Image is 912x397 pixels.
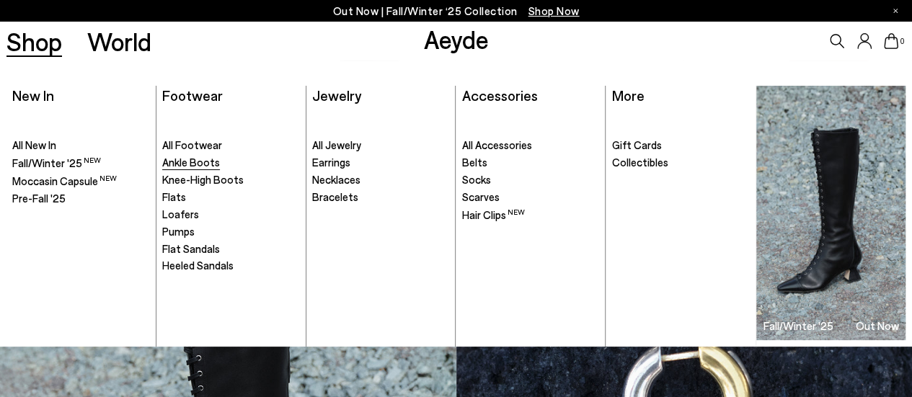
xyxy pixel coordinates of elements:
[462,208,599,223] a: Hair Clips
[162,225,195,238] span: Pumps
[884,33,898,49] a: 0
[462,190,599,205] a: Scarves
[12,156,149,171] a: Fall/Winter '25
[312,138,361,151] span: All Jewelry
[756,86,906,340] img: Group_1295_900x.jpg
[756,86,906,340] a: Fall/Winter '25 Out Now
[12,174,117,187] span: Moccasin Capsule
[528,4,580,17] span: Navigate to /collections/new-in
[333,2,580,20] p: Out Now | Fall/Winter ‘25 Collection
[612,86,645,104] a: More
[462,156,599,170] a: Belts
[162,86,223,104] a: Footwear
[162,173,244,186] span: Knee-High Boots
[462,208,525,221] span: Hair Clips
[423,24,488,54] a: Aeyde
[612,138,749,153] a: Gift Cards
[462,86,538,104] a: Accessories
[162,259,234,272] span: Heeled Sandals
[898,37,906,45] span: 0
[162,190,186,203] span: Flats
[312,190,358,203] span: Bracelets
[312,138,448,153] a: All Jewelry
[12,138,56,151] span: All New In
[856,321,899,331] h3: Out Now
[312,156,448,170] a: Earrings
[12,174,149,189] a: Moccasin Capsule
[162,208,298,222] a: Loafers
[12,156,101,169] span: Fall/Winter '25
[312,156,350,169] span: Earrings
[312,86,361,104] a: Jewelry
[162,242,220,255] span: Flat Sandals
[87,29,151,54] a: World
[12,86,54,104] a: New In
[162,156,220,169] span: Ankle Boots
[12,138,149,153] a: All New In
[6,29,62,54] a: Shop
[162,208,199,220] span: Loafers
[462,173,599,187] a: Socks
[612,156,668,169] span: Collectibles
[462,138,532,151] span: All Accessories
[312,173,448,187] a: Necklaces
[162,138,222,151] span: All Footwear
[12,192,66,205] span: Pre-Fall '25
[763,321,833,331] h3: Fall/Winter '25
[312,173,360,186] span: Necklaces
[462,156,487,169] span: Belts
[612,156,749,170] a: Collectibles
[12,192,149,206] a: Pre-Fall '25
[162,138,298,153] a: All Footwear
[162,225,298,239] a: Pumps
[162,156,298,170] a: Ankle Boots
[462,190,500,203] span: Scarves
[612,138,662,151] span: Gift Cards
[162,242,298,257] a: Flat Sandals
[462,138,599,153] a: All Accessories
[162,259,298,273] a: Heeled Sandals
[462,173,491,186] span: Socks
[162,173,298,187] a: Knee-High Boots
[162,190,298,205] a: Flats
[312,190,448,205] a: Bracelets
